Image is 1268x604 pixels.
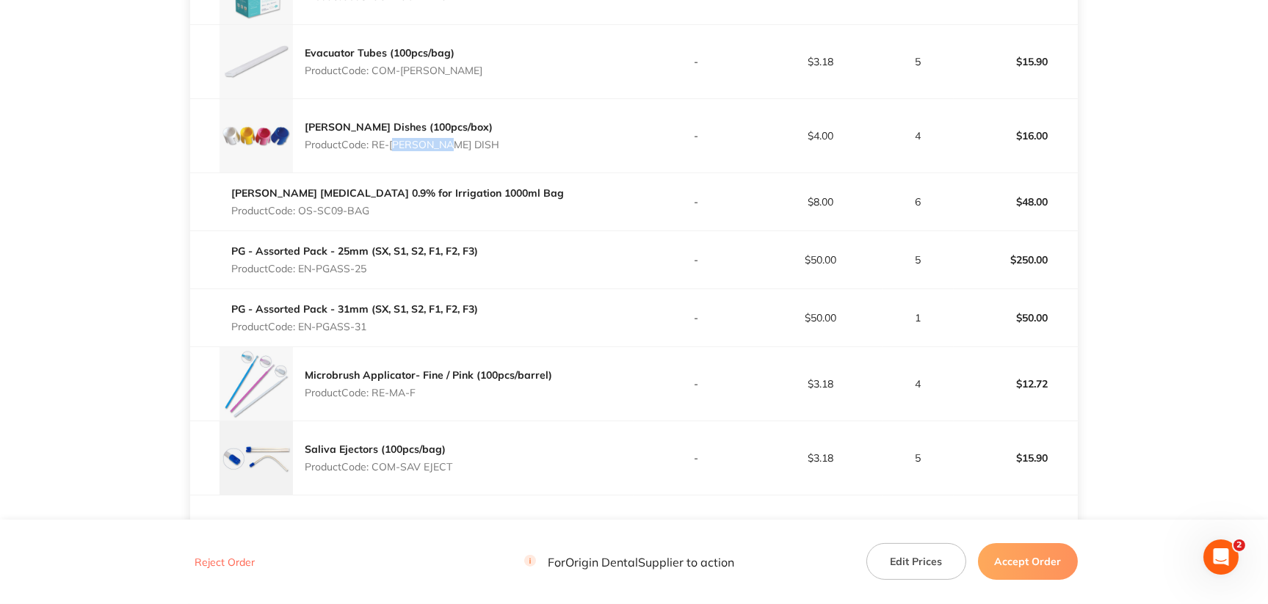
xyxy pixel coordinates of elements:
p: Product Code: RE-[PERSON_NAME] DISH [305,139,499,150]
p: - [634,254,757,266]
p: Product Code: EN-PGASS-25 [231,263,478,274]
p: $50.00 [759,312,882,324]
a: Saliva Ejectors (100pcs/bag) [305,443,446,456]
p: 1 [883,312,953,324]
button: Edit Prices [866,543,966,580]
p: 5 [883,452,953,464]
img: ZGIwanUyZw [220,347,293,421]
a: PG - Assorted Pack - 31mm (SX, S1, S2, F1, F2, F3) [231,302,478,316]
img: OGJ6NmNueA [220,99,293,172]
p: $50.00 [759,254,882,266]
span: 2 [1233,539,1245,551]
a: [PERSON_NAME] Dishes (100pcs/box) [305,120,493,134]
img: NWRvaG1rcQ [220,25,293,98]
p: Product Code: RE-MA-F [305,387,552,399]
a: Microbrush Applicator- Fine / Pink (100pcs/barrel) [305,368,552,382]
a: PG - Assorted Pack - 25mm (SX, S1, S2, F1, F2, F3) [231,244,478,258]
p: $16.00 [954,118,1077,153]
p: - [634,312,757,324]
p: - [634,130,757,142]
p: 6 [883,196,953,208]
img: dnh6Y3Zicg [220,421,293,495]
p: $3.18 [759,56,882,68]
p: $250.00 [954,242,1077,277]
p: - [634,378,757,390]
p: 5 [883,254,953,266]
p: $3.18 [759,452,882,464]
p: 4 [883,130,953,142]
a: Evacuator Tubes (100pcs/bag) [305,46,454,59]
p: Product Code: COM-SAV EJECT [305,461,452,473]
p: $50.00 [954,300,1077,335]
p: $4.00 [759,130,882,142]
p: $48.00 [954,184,1077,219]
p: $15.90 [954,440,1077,476]
p: Product Code: OS-SC09-BAG [231,205,564,217]
a: [PERSON_NAME] [MEDICAL_DATA] 0.9% for Irrigation 1000ml Bag [231,186,564,200]
p: - [634,56,757,68]
p: $12.72 [954,366,1077,401]
p: - [634,196,757,208]
td: Message: - [190,495,634,539]
p: $3.18 [759,378,882,390]
button: Accept Order [978,543,1078,580]
p: For Origin Dental Supplier to action [524,555,734,569]
button: Reject Order [190,556,259,569]
p: $15.90 [954,44,1077,79]
p: $8.00 [759,196,882,208]
p: - [634,452,757,464]
p: Product Code: EN-PGASS-31 [231,321,478,332]
iframe: Intercom live chat [1203,539,1239,575]
p: 5 [883,56,953,68]
p: Product Code: COM-[PERSON_NAME] [305,65,482,76]
p: 4 [883,378,953,390]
